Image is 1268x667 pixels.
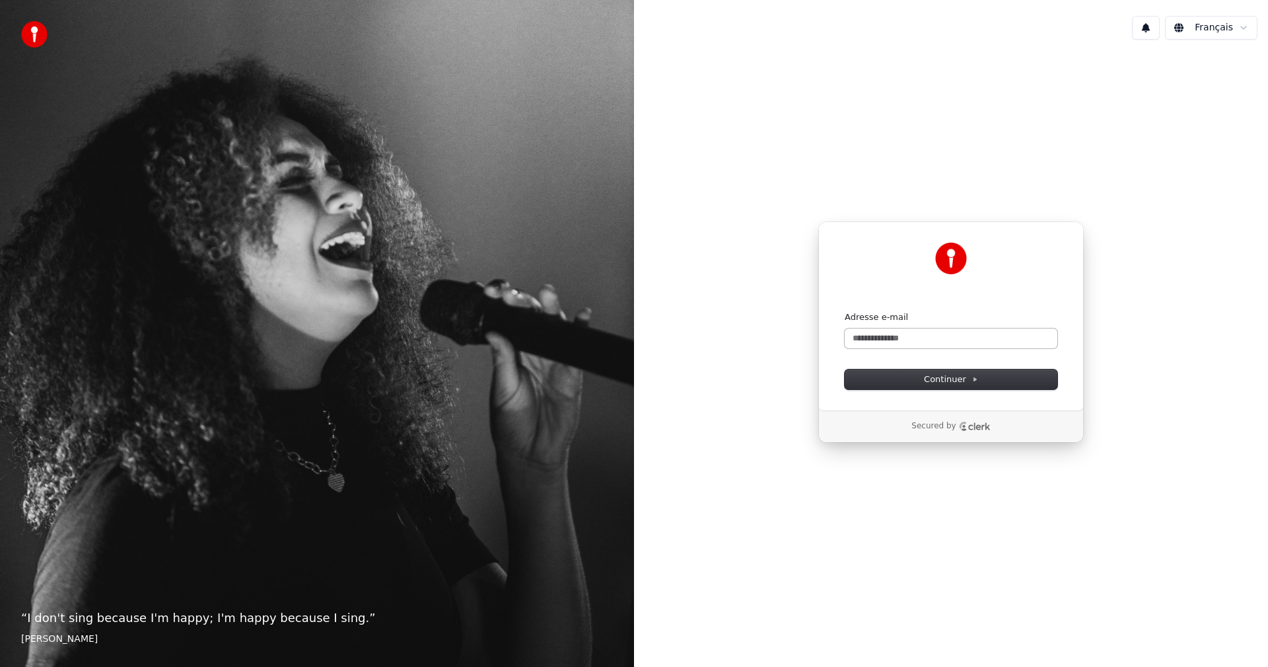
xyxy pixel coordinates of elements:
button: Continuer [845,370,1057,389]
p: Secured by [911,421,956,432]
p: “ I don't sing because I'm happy; I'm happy because I sing. ” [21,609,613,627]
label: Adresse e-mail [845,311,908,323]
img: youka [21,21,48,48]
span: Continuer [924,373,978,385]
footer: [PERSON_NAME] [21,633,613,646]
img: Youka [935,243,967,274]
a: Clerk logo [959,422,991,431]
